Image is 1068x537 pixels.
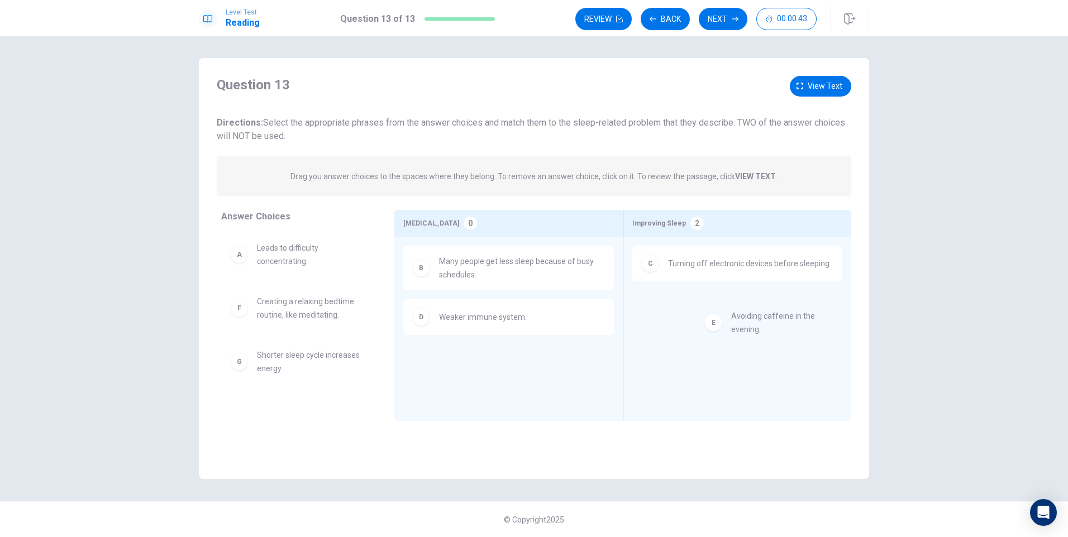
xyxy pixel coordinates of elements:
button: 00:00:43 [756,8,817,30]
span: Answer Choices [221,211,290,222]
span: Select the appropriate phrases from the answer choices and match them to the sleep-related proble... [217,117,845,141]
span: 00:00:43 [777,15,807,23]
div: 0 [464,217,477,230]
h1: Question 13 of 13 [340,12,415,26]
span: View text [808,79,842,93]
button: Back [641,8,690,30]
strong: VIEW TEXT [735,172,776,181]
span: Improving Sleep [632,217,686,230]
div: Open Intercom Messenger [1030,499,1057,526]
div: 2 [690,217,704,230]
p: Drag you answer choices to the spaces where they belong. To remove an answer choice, click on it.... [290,170,778,183]
h1: Reading [226,16,260,30]
span: Level Test [226,8,260,16]
button: Review [575,8,632,30]
button: View text [790,76,851,97]
span: [MEDICAL_DATA] [403,217,459,230]
button: Next [699,8,747,30]
span: © Copyright 2025 [504,515,564,524]
h4: Question 13 [217,76,290,94]
strong: Directions: [217,117,263,128]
